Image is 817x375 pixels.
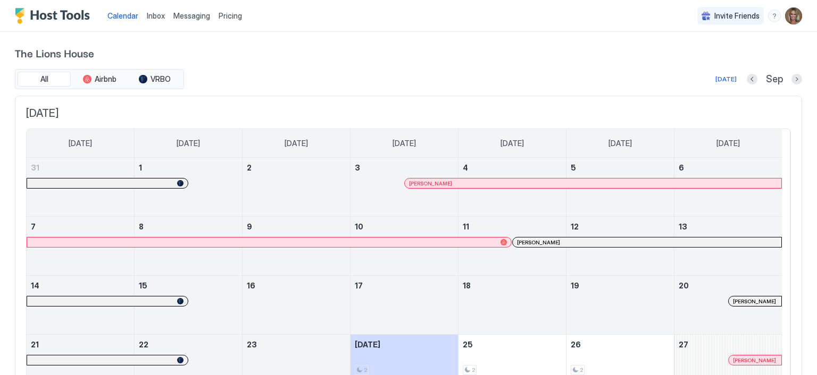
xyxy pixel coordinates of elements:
[355,163,360,172] span: 3
[166,129,211,158] a: Monday
[355,222,363,231] span: 10
[243,276,351,335] td: September 16, 2025
[566,158,674,177] a: September 5, 2025
[247,222,252,231] span: 9
[571,163,576,172] span: 5
[733,357,777,364] div: [PERSON_NAME]
[135,217,243,276] td: September 8, 2025
[18,72,71,87] button: All
[351,276,458,295] a: September 17, 2025
[139,281,147,290] span: 15
[490,129,535,158] a: Thursday
[458,335,566,354] a: September 25, 2025
[147,10,165,21] a: Inbox
[139,340,148,349] span: 22
[517,239,777,246] div: [PERSON_NAME]
[243,158,351,217] td: September 2, 2025
[393,139,416,148] span: [DATE]
[706,129,751,158] a: Saturday
[247,163,252,172] span: 2
[351,158,458,217] td: September 3, 2025
[674,217,782,236] a: September 13, 2025
[674,276,782,335] td: September 20, 2025
[785,7,802,24] div: User profile
[679,340,688,349] span: 27
[27,276,135,335] td: September 14, 2025
[458,158,566,177] a: September 4, 2025
[243,276,350,295] a: September 16, 2025
[15,69,184,89] div: tab-group
[243,158,350,177] a: September 2, 2025
[768,10,781,22] div: menu
[715,74,737,84] div: [DATE]
[247,340,257,349] span: 23
[27,158,135,217] td: August 31, 2025
[517,239,560,246] span: [PERSON_NAME]
[733,298,777,305] div: [PERSON_NAME]
[128,72,181,87] button: VRBO
[458,158,566,217] td: September 4, 2025
[674,276,782,295] a: September 20, 2025
[463,222,469,231] span: 11
[243,335,350,354] a: September 23, 2025
[151,74,171,84] span: VRBO
[733,298,776,305] span: [PERSON_NAME]
[608,139,632,148] span: [DATE]
[458,276,566,335] td: September 18, 2025
[733,357,776,364] span: [PERSON_NAME]
[243,217,351,276] td: September 9, 2025
[27,217,135,276] td: September 7, 2025
[11,339,36,364] iframe: Intercom live chat
[458,217,566,276] td: September 11, 2025
[566,276,674,335] td: September 19, 2025
[31,163,39,172] span: 31
[351,335,458,354] a: September 24, 2025
[351,276,458,335] td: September 17, 2025
[285,139,308,148] span: [DATE]
[566,217,674,276] td: September 12, 2025
[766,73,783,86] span: Sep
[274,129,319,158] a: Tuesday
[135,276,242,295] a: September 15, 2025
[571,222,579,231] span: 12
[674,158,782,177] a: September 6, 2025
[364,367,367,373] span: 2
[463,340,473,349] span: 25
[15,8,95,24] a: Host Tools Logo
[566,217,674,236] a: September 12, 2025
[107,10,138,21] a: Calendar
[31,222,36,231] span: 7
[95,74,116,84] span: Airbnb
[27,158,134,177] a: August 31, 2025
[566,276,674,295] a: September 19, 2025
[472,367,475,373] span: 2
[571,340,581,349] span: 26
[674,335,782,354] a: September 27, 2025
[674,158,782,217] td: September 6, 2025
[716,139,740,148] span: [DATE]
[173,11,210,20] span: Messaging
[247,281,255,290] span: 16
[747,74,757,84] button: Previous month
[135,276,243,335] td: September 15, 2025
[147,11,165,20] span: Inbox
[355,281,363,290] span: 17
[69,139,92,148] span: [DATE]
[791,74,802,84] button: Next month
[580,367,583,373] span: 2
[458,217,566,236] a: September 11, 2025
[58,129,103,158] a: Sunday
[177,139,200,148] span: [DATE]
[73,72,126,87] button: Airbnb
[674,217,782,276] td: September 13, 2025
[463,281,471,290] span: 18
[173,10,210,21] a: Messaging
[679,222,687,231] span: 13
[571,281,579,290] span: 19
[243,217,350,236] a: September 9, 2025
[27,217,134,236] a: September 7, 2025
[598,129,643,158] a: Friday
[31,281,39,290] span: 14
[107,11,138,20] span: Calendar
